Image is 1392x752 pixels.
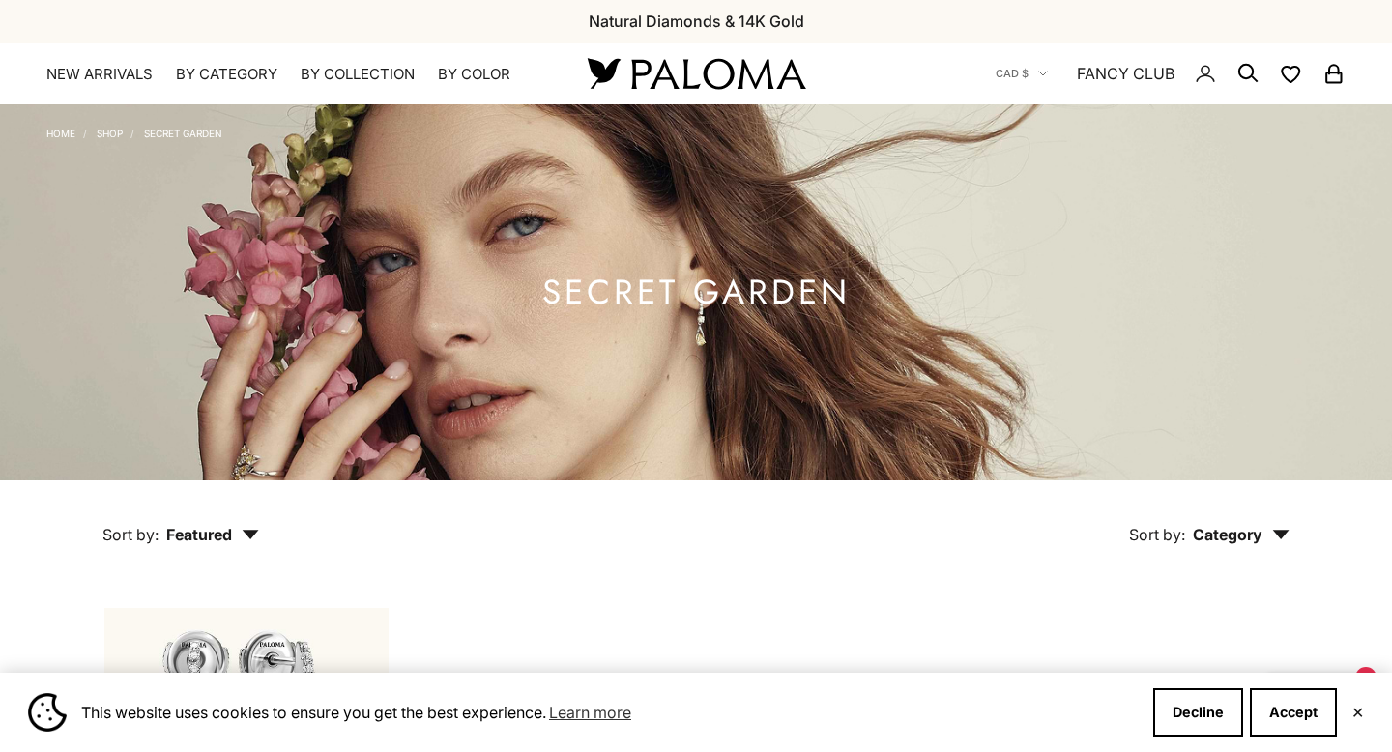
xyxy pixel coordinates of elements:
[1351,707,1364,718] button: Close
[1077,61,1174,86] a: FANCY CLUB
[46,65,541,84] nav: Primary navigation
[97,128,123,139] a: Shop
[1250,688,1337,737] button: Accept
[1085,480,1334,562] button: Sort by: Category
[46,65,153,84] a: NEW ARRIVALS
[438,65,510,84] summary: By Color
[301,65,415,84] summary: By Collection
[546,698,634,727] a: Learn more
[166,525,259,544] span: Featured
[996,65,1029,82] span: CAD $
[81,698,1138,727] span: This website uses cookies to ensure you get the best experience.
[1129,525,1185,544] span: Sort by:
[589,9,804,34] p: Natural Diamonds & 14K Gold
[102,525,159,544] span: Sort by:
[996,43,1346,104] nav: Secondary navigation
[46,124,222,139] nav: Breadcrumb
[1193,525,1290,544] span: Category
[1153,688,1243,737] button: Decline
[46,128,75,139] a: Home
[28,693,67,732] img: Cookie banner
[542,280,851,304] h1: Secret Garden
[144,128,222,139] a: Secret Garden
[58,480,304,562] button: Sort by: Featured
[996,65,1048,82] button: CAD $
[176,65,277,84] summary: By Category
